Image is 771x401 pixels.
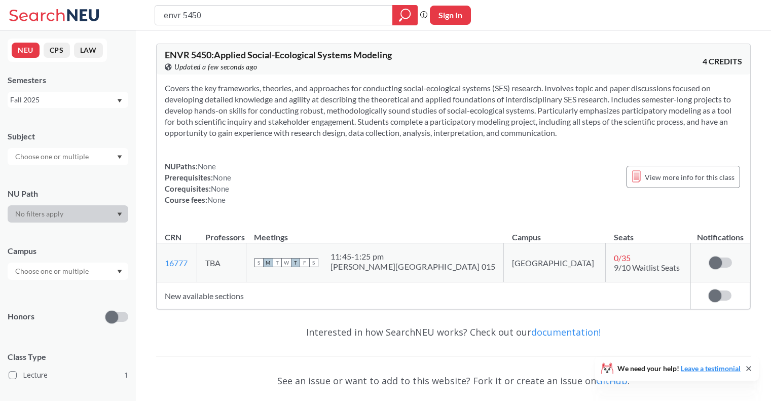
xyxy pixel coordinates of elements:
[165,161,231,205] div: NUPaths: Prerequisites: Corequisites: Course fees:
[8,245,128,257] div: Campus
[157,282,690,309] td: New available sections
[309,258,318,267] span: S
[10,151,95,163] input: Choose one or multiple
[504,222,606,243] th: Campus
[117,99,122,103] svg: Dropdown arrow
[331,262,496,272] div: [PERSON_NAME][GEOGRAPHIC_DATA] 015
[165,258,188,268] a: 16777
[645,171,735,184] span: View more info for this class
[198,162,216,171] span: None
[10,94,116,105] div: Fall 2025
[197,222,246,243] th: Professors
[8,131,128,142] div: Subject
[156,366,751,395] div: See an issue or want to add to this website? Fork it or create an issue on .
[291,258,300,267] span: T
[614,253,631,263] span: 0 / 35
[165,49,392,60] span: ENVR 5450 : Applied Social-Ecological Systems Modeling
[165,83,742,138] section: Covers the key frameworks, theories, and approaches for conducting social-ecological systems (SES...
[300,258,309,267] span: F
[117,270,122,274] svg: Dropdown arrow
[264,258,273,267] span: M
[392,5,418,25] div: magnifying glass
[254,258,264,267] span: S
[246,222,504,243] th: Meetings
[9,369,128,382] label: Lecture
[703,56,742,67] span: 4 CREDITS
[197,243,246,282] td: TBA
[117,212,122,216] svg: Dropdown arrow
[44,43,70,58] button: CPS
[617,365,741,372] span: We need your help!
[399,8,411,22] svg: magnifying glass
[8,92,128,108] div: Fall 2025Dropdown arrow
[690,222,750,243] th: Notifications
[504,243,606,282] td: [GEOGRAPHIC_DATA]
[117,155,122,159] svg: Dropdown arrow
[8,75,128,86] div: Semesters
[606,222,691,243] th: Seats
[8,311,34,322] p: Honors
[596,375,628,387] a: GitHub
[331,251,496,262] div: 11:45 - 1:25 pm
[12,43,40,58] button: NEU
[165,232,181,243] div: CRN
[74,43,103,58] button: LAW
[156,317,751,347] div: Interested in how SearchNEU works? Check out our
[10,265,95,277] input: Choose one or multiple
[273,258,282,267] span: T
[8,148,128,165] div: Dropdown arrow
[531,326,601,338] a: documentation!
[207,195,226,204] span: None
[430,6,471,25] button: Sign In
[681,364,741,373] a: Leave a testimonial
[8,205,128,223] div: Dropdown arrow
[614,263,680,272] span: 9/10 Waitlist Seats
[213,173,231,182] span: None
[124,370,128,381] span: 1
[8,351,128,362] span: Class Type
[211,184,229,193] span: None
[8,263,128,280] div: Dropdown arrow
[163,7,385,24] input: Class, professor, course number, "phrase"
[8,188,128,199] div: NU Path
[282,258,291,267] span: W
[174,61,258,72] span: Updated a few seconds ago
